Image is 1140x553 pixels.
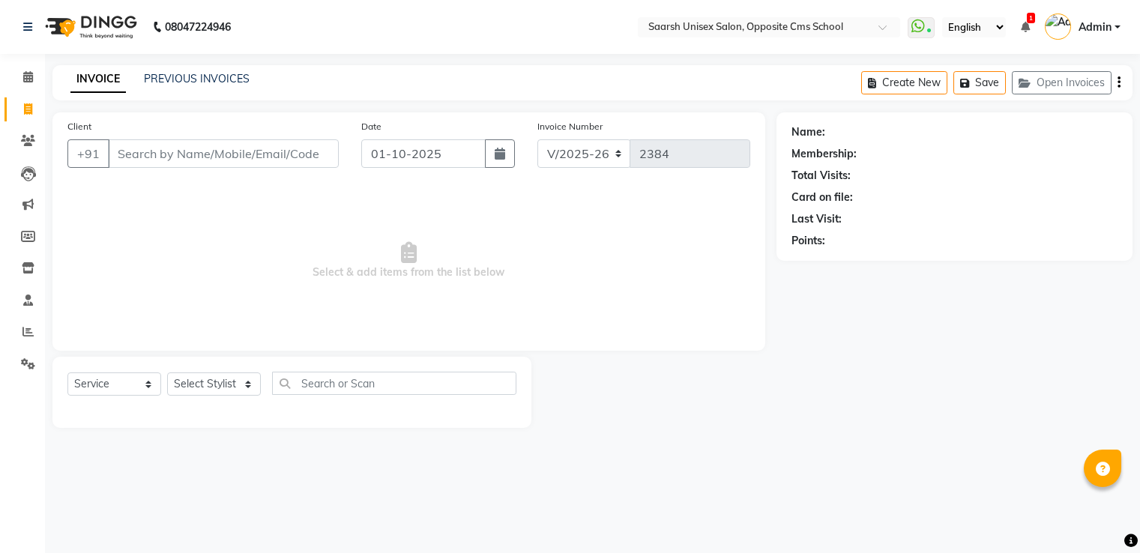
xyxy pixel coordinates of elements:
button: +91 [67,139,109,168]
div: Points: [791,233,825,249]
img: Admin [1045,13,1071,40]
div: Name: [791,124,825,140]
div: Card on file: [791,190,853,205]
label: Client [67,120,91,133]
a: PREVIOUS INVOICES [144,72,250,85]
div: Total Visits: [791,168,851,184]
div: Last Visit: [791,211,842,227]
b: 08047224946 [165,6,231,48]
span: 1 [1027,13,1035,23]
input: Search or Scan [272,372,516,395]
span: Select & add items from the list below [67,186,750,336]
img: logo [38,6,141,48]
a: 1 [1021,20,1030,34]
a: INVOICE [70,66,126,93]
button: Save [953,71,1006,94]
label: Invoice Number [537,120,603,133]
label: Date [361,120,381,133]
button: Create New [861,71,947,94]
button: Open Invoices [1012,71,1112,94]
input: Search by Name/Mobile/Email/Code [108,139,339,168]
span: Admin [1079,19,1112,35]
div: Membership: [791,146,857,162]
